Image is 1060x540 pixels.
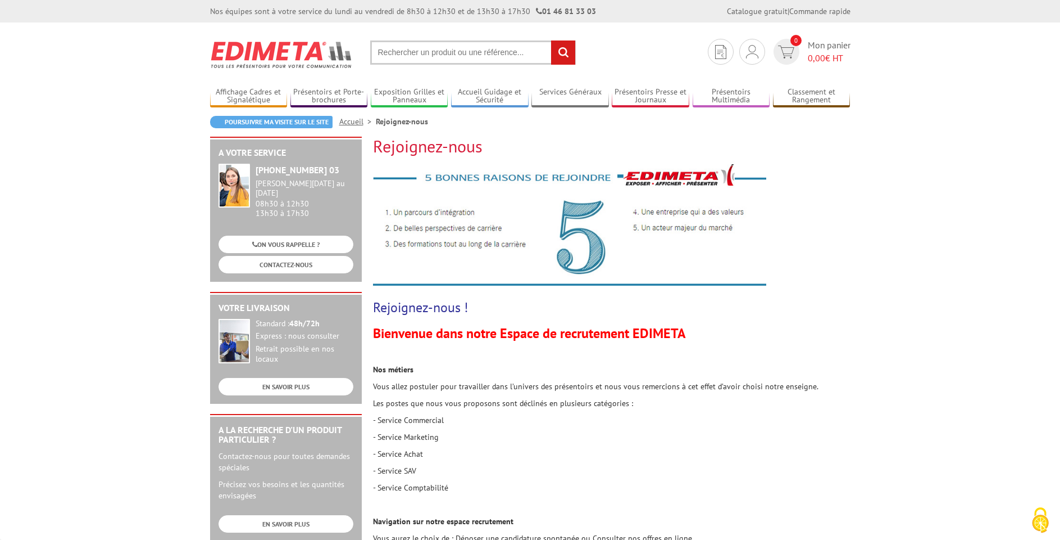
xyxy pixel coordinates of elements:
[256,179,353,198] div: [PERSON_NAME][DATE] au [DATE]
[808,52,850,65] span: € HT
[373,415,850,426] p: - Service Commercial
[219,303,353,313] h2: Votre livraison
[290,87,368,106] a: Présentoirs et Porte-brochures
[531,87,609,106] a: Services Généraux
[210,34,353,75] img: Edimeta
[693,87,770,106] a: Présentoirs Multimédia
[376,116,428,127] li: Rejoignez-nous
[256,344,353,364] div: Retrait possible en nos locaux
[373,482,850,493] p: - Service Comptabilité
[771,39,850,65] a: devis rapide 0 Mon panier 0,00€ HT
[339,116,376,127] a: Accueil
[219,164,250,208] img: widget-service.jpg
[789,6,850,16] a: Commande rapide
[808,39,850,65] span: Mon panier
[219,515,353,533] a: EN SAVOIR PLUS
[373,448,850,460] p: - Service Achat
[373,381,850,392] p: Vous allez postuler pour travailler dans l’univers des présentoirs et nous vous remercions à cet ...
[1026,506,1054,534] img: Cookies (fenêtre modale)
[612,87,689,106] a: Présentoirs Presse et Journaux
[219,479,353,501] p: Précisez vos besoins et les quantités envisagées
[373,364,413,375] strong: Nos métiers
[727,6,788,16] a: Catalogue gratuit
[808,52,825,64] span: 0,00
[715,45,726,59] img: devis rapide
[790,35,802,46] span: 0
[210,6,596,17] div: Nos équipes sont à votre service du lundi au vendredi de 8h30 à 12h30 et de 13h30 à 17h30
[219,319,250,363] img: widget-livraison.jpg
[219,256,353,273] a: CONTACTEZ-NOUS
[373,465,850,476] p: - Service SAV
[451,87,529,106] a: Accueil Guidage et Sécurité
[373,431,850,443] p: - Service Marketing
[256,179,353,218] div: 08h30 à 12h30 13h30 à 17h30
[373,325,686,342] strong: Bienvenue dans notre Espace de recrutement EDIMETA
[219,425,353,445] h2: A la recherche d'un produit particulier ?
[219,236,353,253] a: ON VOUS RAPPELLE ?
[289,318,320,328] strong: 48h/72h
[219,148,353,158] h2: A votre service
[1021,502,1060,540] button: Cookies (fenêtre modale)
[219,378,353,395] a: EN SAVOIR PLUS
[370,40,576,65] input: Rechercher un produit ou une référence...
[256,331,353,341] div: Express : nous consulter
[219,451,353,473] p: Contactez-nous pour toutes demandes spéciales
[778,46,794,58] img: devis rapide
[536,6,596,16] strong: 01 46 81 33 03
[373,299,468,316] font: Rejoignez-nous !
[773,87,850,106] a: Classement et Rangement
[210,116,333,128] a: Poursuivre ma visite sur le site
[256,319,353,329] div: Standard :
[746,45,758,58] img: devis rapide
[727,6,850,17] div: |
[373,516,513,526] strong: Navigation sur notre espace recrutement
[371,87,448,106] a: Exposition Grilles et Panneaux
[210,87,288,106] a: Affichage Cadres et Signalétique
[551,40,575,65] input: rechercher
[373,137,850,155] h2: Rejoignez-nous
[373,398,850,409] p: Les postes que nous vous proposons sont déclinés en plusieurs catégories :
[256,164,339,175] strong: [PHONE_NUMBER] 03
